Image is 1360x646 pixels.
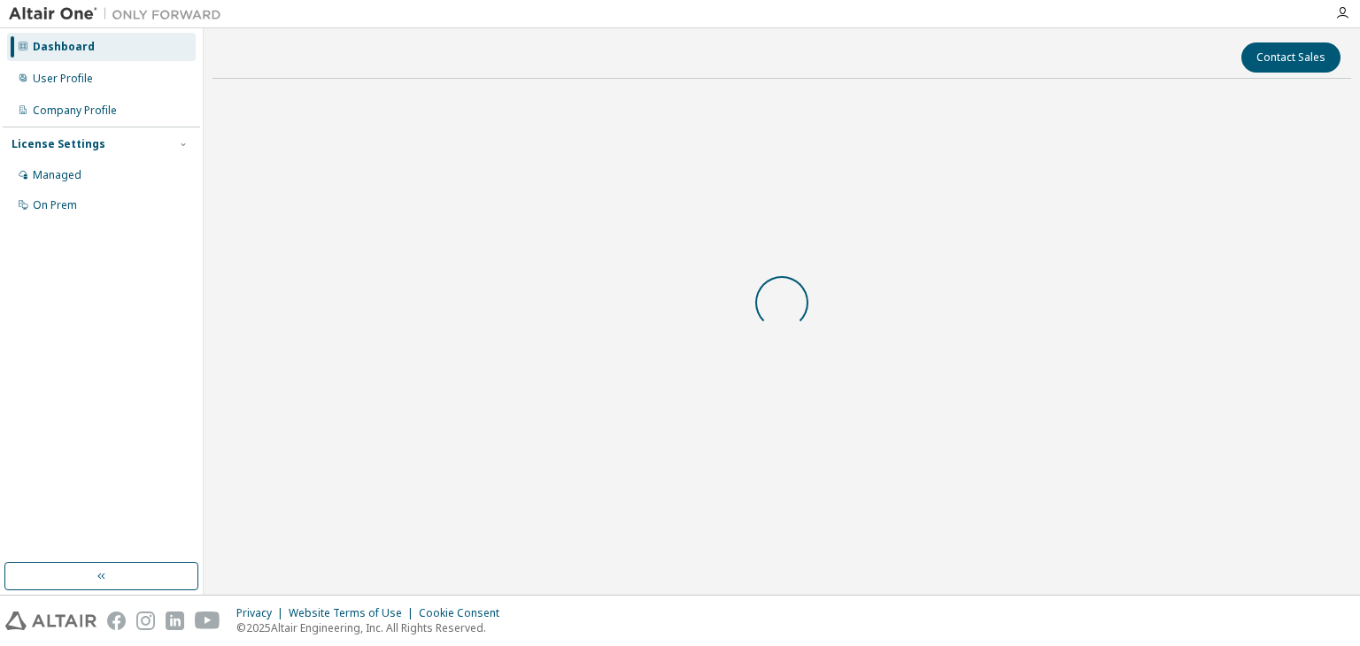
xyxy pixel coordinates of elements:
[9,5,230,23] img: Altair One
[289,606,419,620] div: Website Terms of Use
[419,606,510,620] div: Cookie Consent
[33,72,93,86] div: User Profile
[236,620,510,635] p: © 2025 Altair Engineering, Inc. All Rights Reserved.
[166,611,184,630] img: linkedin.svg
[1241,42,1341,73] button: Contact Sales
[12,137,105,151] div: License Settings
[107,611,126,630] img: facebook.svg
[236,606,289,620] div: Privacy
[195,611,220,630] img: youtube.svg
[136,611,155,630] img: instagram.svg
[33,104,117,118] div: Company Profile
[33,198,77,212] div: On Prem
[33,168,81,182] div: Managed
[33,40,95,54] div: Dashboard
[5,611,97,630] img: altair_logo.svg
